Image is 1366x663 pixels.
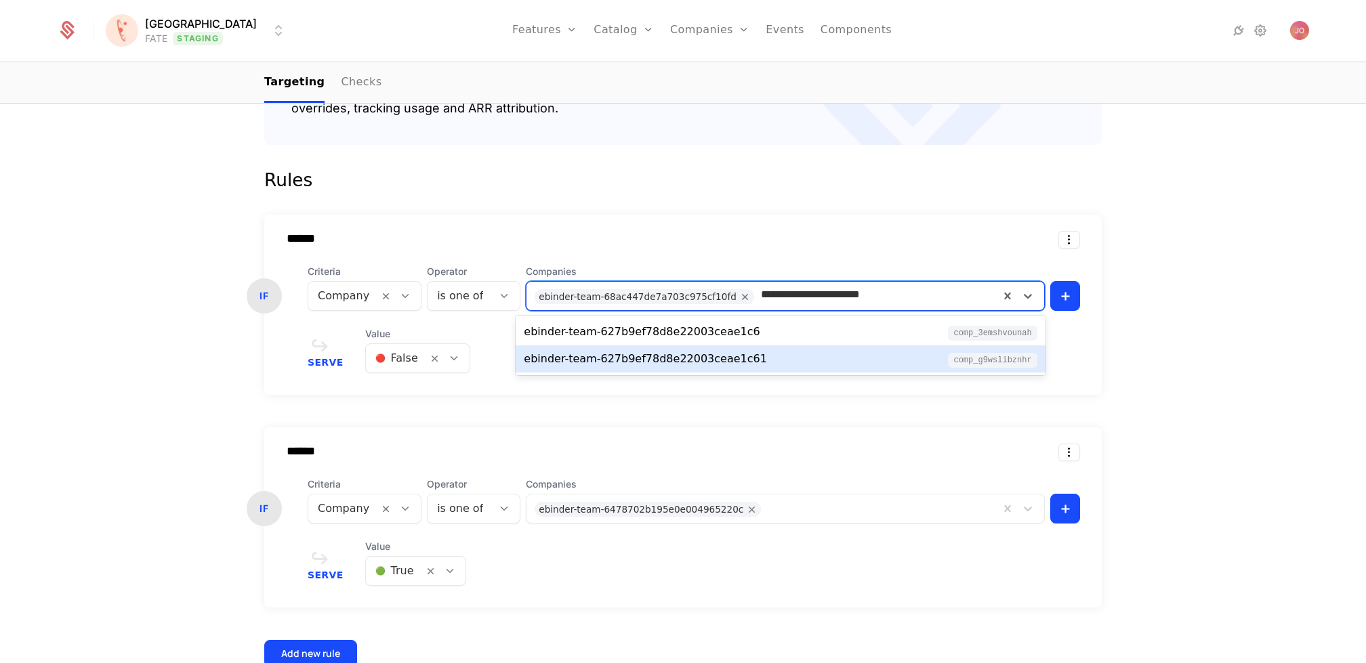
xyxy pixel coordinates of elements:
button: Select environment [110,16,287,45]
div: ebinder-team-627b9ef78d8e22003ceae1c61 [524,351,767,367]
button: + [1050,281,1080,311]
span: comp_3eMSHvounah [948,326,1037,341]
span: Value [365,540,466,553]
a: Integrations [1230,22,1247,39]
div: IF [247,491,282,526]
div: ebinder-team-68ac447de7a703c975cf10fd [539,289,737,304]
nav: Main [264,63,1102,103]
span: [GEOGRAPHIC_DATA] [145,16,257,32]
button: Select action [1058,231,1080,249]
span: Criteria [308,265,421,278]
span: Serve [308,570,344,580]
a: Checks [341,63,381,103]
span: Operator [427,265,520,278]
button: + [1050,494,1080,523]
div: Rules [264,167,1102,194]
div: FATE [145,32,167,45]
div: Remove ebinder-team-6478702b195e0e004965220c [743,502,761,517]
div: Add new rule [281,647,340,660]
img: Florence [106,14,138,47]
span: Serve [308,358,344,367]
span: Companies [526,265,1045,278]
button: Open user button [1290,21,1309,40]
span: Staging [173,32,222,45]
ul: Choose Sub Page [264,63,381,103]
span: comp_g9wsLibznHr [948,353,1037,368]
a: Targeting [264,63,325,103]
a: Settings [1252,22,1268,39]
div: Remove ebinder-team-68ac447de7a703c975cf10fd [737,289,754,304]
span: Value [365,327,470,341]
img: Jelena Obradovic [1290,21,1309,40]
button: Select action [1058,444,1080,461]
span: Criteria [308,477,421,491]
span: Operator [427,477,520,491]
span: Companies [526,477,1045,491]
div: IF [247,278,282,314]
div: ebinder-team-627b9ef78d8e22003ceae1c6 [524,324,760,340]
div: ebinder-team-6478702b195e0e004965220c [539,502,743,517]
